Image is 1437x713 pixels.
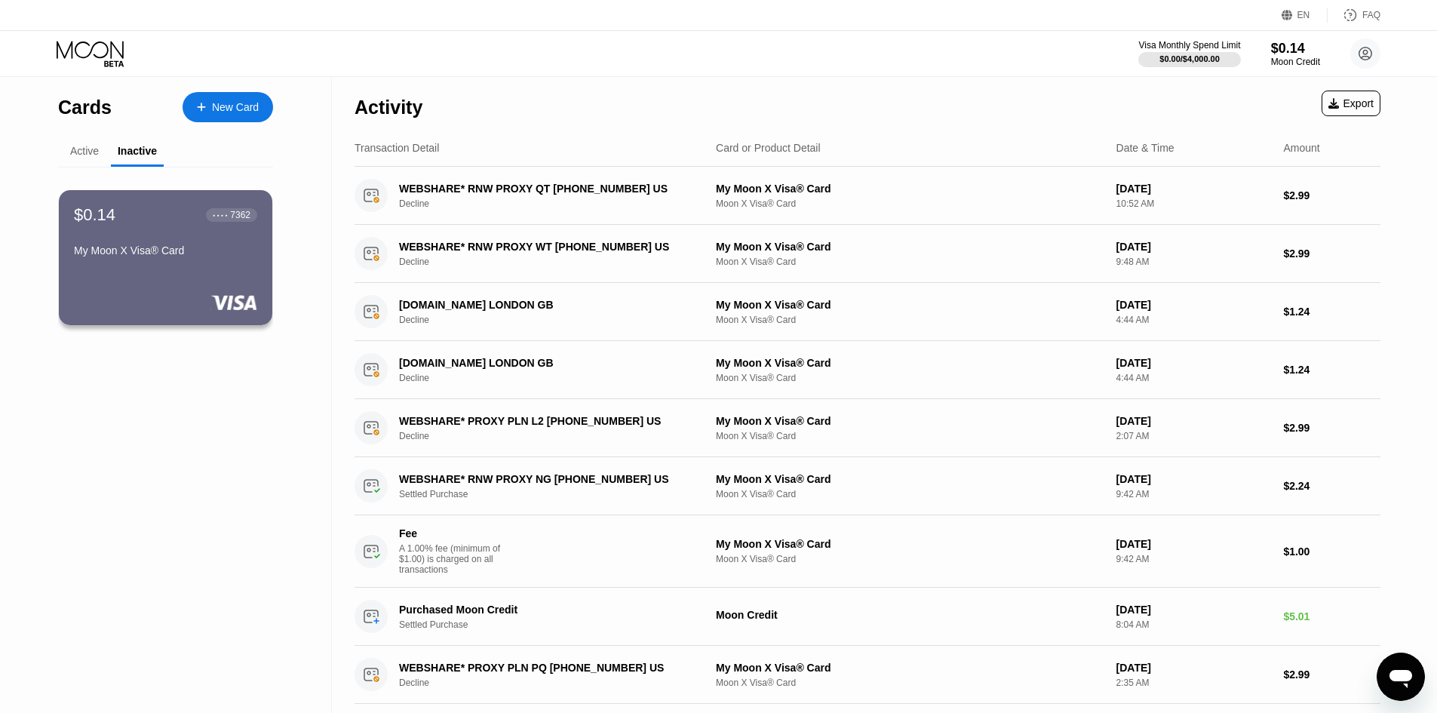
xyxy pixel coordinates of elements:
[399,678,714,688] div: Decline
[355,588,1380,646] div: Purchased Moon CreditSettled PurchaseMoon Credit[DATE]8:04 AM$5.01
[399,619,714,630] div: Settled Purchase
[716,415,1104,427] div: My Moon X Visa® Card
[1116,431,1272,441] div: 2:07 AM
[399,373,714,383] div: Decline
[716,431,1104,441] div: Moon X Visa® Card
[1116,538,1272,550] div: [DATE]
[716,609,1104,621] div: Moon Credit
[1116,142,1174,154] div: Date & Time
[1282,8,1328,23] div: EN
[716,257,1104,267] div: Moon X Visa® Card
[70,145,99,157] div: Active
[183,92,273,122] div: New Card
[1116,619,1272,630] div: 8:04 AM
[1283,306,1380,318] div: $1.24
[716,198,1104,209] div: Moon X Visa® Card
[1283,546,1380,558] div: $1.00
[355,225,1380,283] div: WEBSHARE* RNW PROXY WT [PHONE_NUMBER] USDeclineMy Moon X Visa® CardMoon X Visa® Card[DATE]9:48 AM...
[399,415,692,427] div: WEBSHARE* PROXY PLN L2 [PHONE_NUMBER] US
[399,183,692,195] div: WEBSHARE* RNW PROXY QT [PHONE_NUMBER] US
[213,213,228,217] div: ● ● ● ●
[399,241,692,253] div: WEBSHARE* RNW PROXY WT [PHONE_NUMBER] US
[1116,678,1272,688] div: 2:35 AM
[58,97,112,118] div: Cards
[230,210,250,220] div: 7362
[1138,40,1240,67] div: Visa Monthly Spend Limit$0.00/$4,000.00
[355,646,1380,704] div: WEBSHARE* PROXY PLN PQ [PHONE_NUMBER] USDeclineMy Moon X Visa® CardMoon X Visa® Card[DATE]2:35 AM...
[716,489,1104,499] div: Moon X Visa® Card
[1377,653,1425,701] iframe: Button to launch messaging window
[399,431,714,441] div: Decline
[716,538,1104,550] div: My Moon X Visa® Card
[1271,41,1320,57] div: $0.14
[716,241,1104,253] div: My Moon X Visa® Card
[1116,198,1272,209] div: 10:52 AM
[399,473,692,485] div: WEBSHARE* RNW PROXY NG [PHONE_NUMBER] US
[1283,247,1380,260] div: $2.99
[212,101,259,114] div: New Card
[399,662,692,674] div: WEBSHARE* PROXY PLN PQ [PHONE_NUMBER] US
[1328,8,1380,23] div: FAQ
[1116,241,1272,253] div: [DATE]
[716,357,1104,369] div: My Moon X Visa® Card
[716,142,821,154] div: Card or Product Detail
[1297,10,1310,20] div: EN
[355,399,1380,457] div: WEBSHARE* PROXY PLN L2 [PHONE_NUMBER] USDeclineMy Moon X Visa® CardMoon X Visa® Card[DATE]2:07 AM...
[399,299,692,311] div: [DOMAIN_NAME] LONDON GB
[118,145,157,157] div: Inactive
[716,315,1104,325] div: Moon X Visa® Card
[399,527,505,539] div: Fee
[1116,315,1272,325] div: 4:44 AM
[1116,604,1272,616] div: [DATE]
[1283,610,1380,622] div: $5.01
[1271,57,1320,67] div: Moon Credit
[1362,10,1380,20] div: FAQ
[716,678,1104,688] div: Moon X Visa® Card
[1283,142,1319,154] div: Amount
[1116,662,1272,674] div: [DATE]
[399,604,692,616] div: Purchased Moon Credit
[399,257,714,267] div: Decline
[1283,668,1380,681] div: $2.99
[355,167,1380,225] div: WEBSHARE* RNW PROXY QT [PHONE_NUMBER] USDeclineMy Moon X Visa® CardMoon X Visa® Card[DATE]10:52 A...
[716,299,1104,311] div: My Moon X Visa® Card
[1283,189,1380,201] div: $2.99
[1283,422,1380,434] div: $2.99
[1116,299,1272,311] div: [DATE]
[716,662,1104,674] div: My Moon X Visa® Card
[1322,91,1380,116] div: Export
[1116,489,1272,499] div: 9:42 AM
[1328,97,1374,109] div: Export
[716,183,1104,195] div: My Moon X Visa® Card
[355,457,1380,515] div: WEBSHARE* RNW PROXY NG [PHONE_NUMBER] USSettled PurchaseMy Moon X Visa® CardMoon X Visa® Card[DAT...
[1159,54,1220,63] div: $0.00 / $4,000.00
[1116,415,1272,427] div: [DATE]
[59,190,272,325] div: $0.14● ● ● ●7362My Moon X Visa® Card
[74,205,115,225] div: $0.14
[1283,480,1380,492] div: $2.24
[399,489,714,499] div: Settled Purchase
[1116,554,1272,564] div: 9:42 AM
[399,543,512,575] div: A 1.00% fee (minimum of $1.00) is charged on all transactions
[1116,257,1272,267] div: 9:48 AM
[355,97,422,118] div: Activity
[399,198,714,209] div: Decline
[1116,473,1272,485] div: [DATE]
[1116,357,1272,369] div: [DATE]
[74,244,257,257] div: My Moon X Visa® Card
[1116,183,1272,195] div: [DATE]
[716,473,1104,485] div: My Moon X Visa® Card
[355,283,1380,341] div: [DOMAIN_NAME] LONDON GBDeclineMy Moon X Visa® CardMoon X Visa® Card[DATE]4:44 AM$1.24
[1283,364,1380,376] div: $1.24
[1138,40,1240,51] div: Visa Monthly Spend Limit
[355,341,1380,399] div: [DOMAIN_NAME] LONDON GBDeclineMy Moon X Visa® CardMoon X Visa® Card[DATE]4:44 AM$1.24
[399,357,692,369] div: [DOMAIN_NAME] LONDON GB
[399,315,714,325] div: Decline
[716,554,1104,564] div: Moon X Visa® Card
[355,515,1380,588] div: FeeA 1.00% fee (minimum of $1.00) is charged on all transactionsMy Moon X Visa® CardMoon X Visa® ...
[355,142,439,154] div: Transaction Detail
[716,373,1104,383] div: Moon X Visa® Card
[1271,41,1320,67] div: $0.14Moon Credit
